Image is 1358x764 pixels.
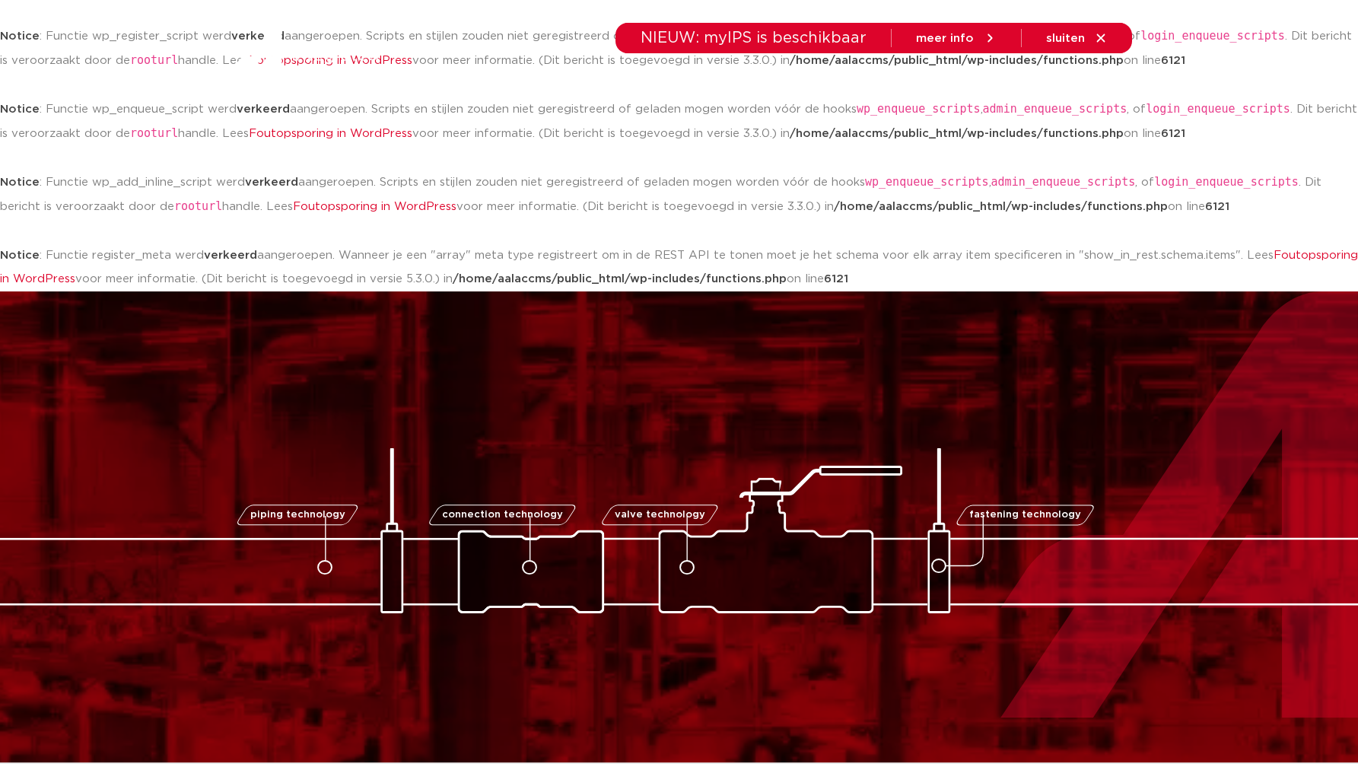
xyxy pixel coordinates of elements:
[790,128,1124,139] b: /home/aalaccms/public_html/wp-includes/functions.php
[1046,33,1085,44] span: sluiten
[250,510,345,520] span: piping technology
[1154,175,1299,189] code: login_enqueue_scripts
[474,56,981,115] nav: Menu
[929,56,981,115] a: over ons
[834,201,1168,212] b: /home/aalaccms/public_html/wp-includes/functions.php
[644,56,724,115] a: toepassingen
[1046,31,1108,45] a: sluiten
[1161,128,1185,139] b: 6121
[641,30,867,46] span: NIEUW: myIPS is beschikbaar
[1205,201,1229,212] b: 6121
[865,175,989,189] code: wp_enqueue_scripts
[453,273,787,285] b: /home/aalaccms/public_html/wp-includes/functions.php
[850,56,898,115] a: services
[474,56,536,115] a: producten
[441,510,562,520] span: connection technology
[916,33,974,44] span: meer info
[204,250,257,261] strong: verkeerd
[916,31,997,45] a: meer info
[293,201,456,212] a: Foutopsporing in WordPress
[566,56,614,115] a: markets
[174,199,222,213] code: rooturl
[824,273,848,285] b: 6121
[249,128,412,139] a: Foutopsporing in WordPress
[615,510,705,520] span: valve technology
[991,175,1136,189] code: admin_enqueue_scripts
[969,510,1081,520] span: fastening technology
[755,56,819,115] a: downloads
[130,126,178,140] code: rooturl
[245,177,298,188] strong: verkeerd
